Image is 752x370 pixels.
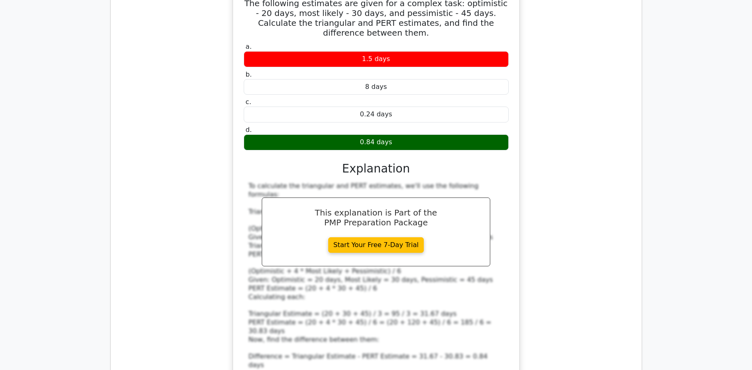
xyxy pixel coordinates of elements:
[244,134,509,150] div: 0.84 days
[246,43,252,50] span: a.
[249,162,504,176] h3: Explanation
[246,126,252,134] span: d.
[246,70,252,78] span: b.
[244,79,509,95] div: 8 days
[246,98,251,106] span: c.
[244,107,509,123] div: 0.24 days
[249,182,504,370] div: To calculate the triangular and PERT estimates, we'll use the following formulas: Triangular Esti...
[328,237,424,253] a: Start Your Free 7-Day Trial
[244,51,509,67] div: 1.5 days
